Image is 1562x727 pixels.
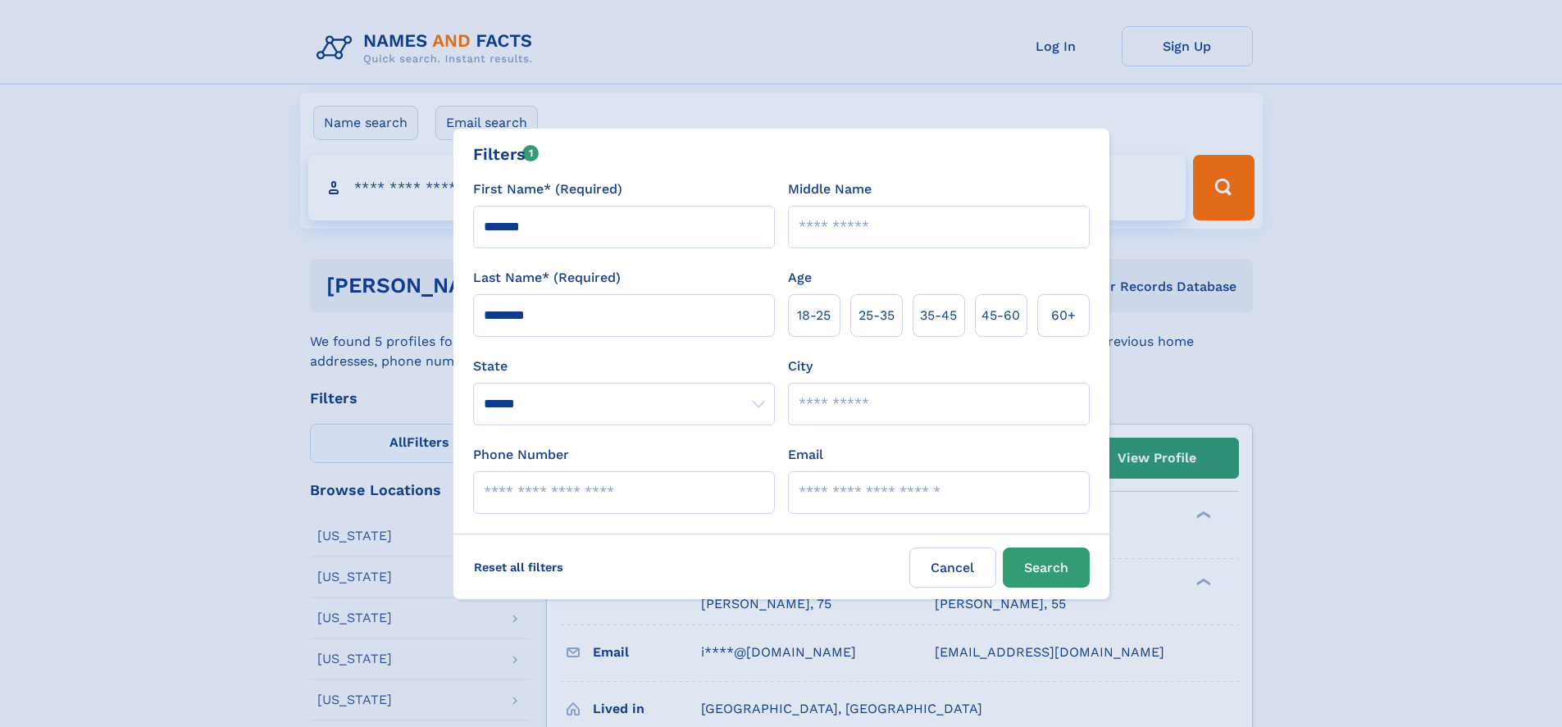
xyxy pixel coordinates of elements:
label: Reset all filters [463,548,574,587]
span: 35‑45 [920,306,957,325]
span: 18‑25 [797,306,831,325]
label: City [788,357,813,376]
label: Email [788,445,823,465]
label: Middle Name [788,179,872,199]
button: Search [1003,548,1090,588]
div: Filters [473,142,540,166]
label: Last Name* (Required) [473,268,621,288]
span: 45‑60 [981,306,1020,325]
label: Phone Number [473,445,569,465]
span: 25‑35 [858,306,895,325]
label: Cancel [909,548,996,588]
label: First Name* (Required) [473,179,622,199]
label: State [473,357,775,376]
label: Age [788,268,812,288]
span: 60+ [1051,306,1076,325]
